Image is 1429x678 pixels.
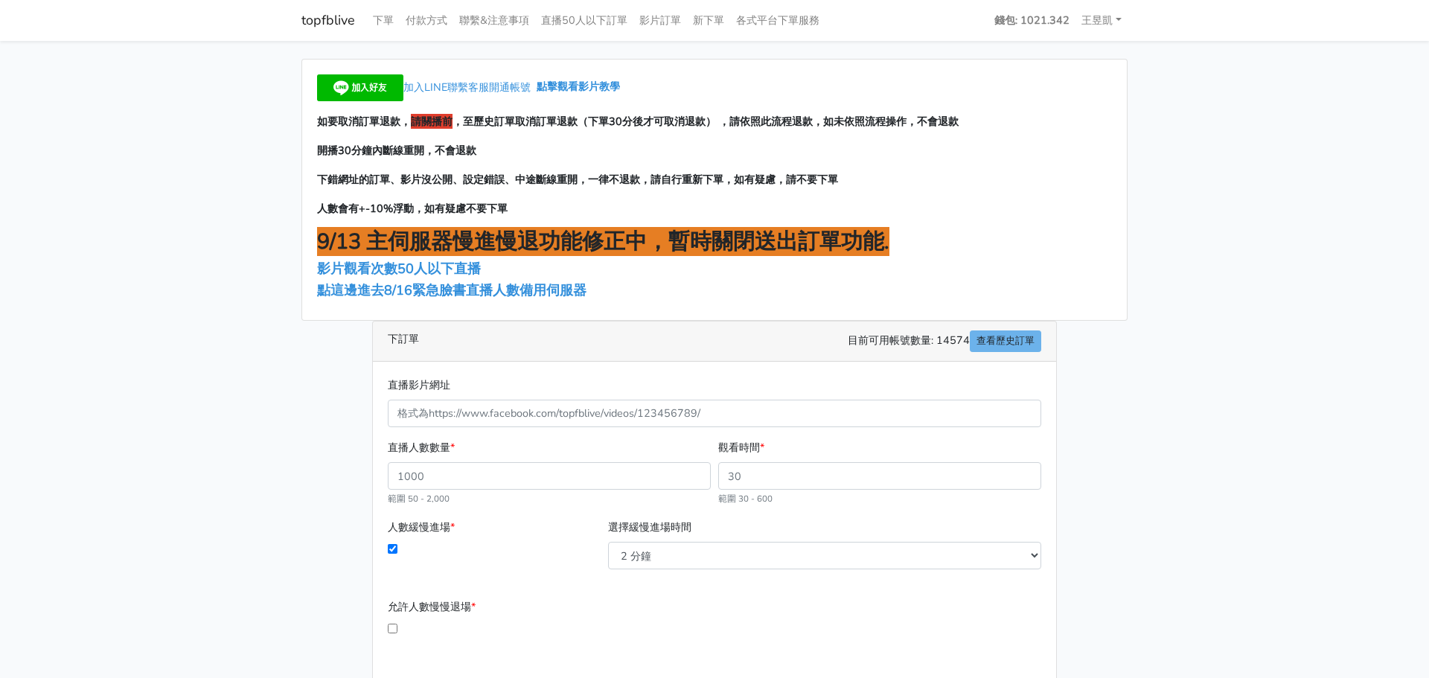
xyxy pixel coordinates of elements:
[730,6,825,35] a: 各式平台下單服務
[367,6,400,35] a: 下單
[317,201,508,216] span: 人數會有+-10%浮動，如有疑慮不要下單
[411,114,453,129] span: 請關播前
[388,462,711,490] input: 1000
[388,439,455,456] label: 直播人數數量
[400,6,453,35] a: 付款方式
[317,80,537,95] a: 加入LINE聯繫客服開通帳號
[718,462,1041,490] input: 30
[397,260,481,278] span: 50人以下直播
[388,598,476,615] label: 允許人數慢慢退場
[403,80,531,95] span: 加入LINE聯繫客服開通帳號
[317,74,403,101] img: 加入好友
[373,322,1056,362] div: 下訂單
[535,6,633,35] a: 直播50人以下訂單
[848,330,1041,352] span: 目前可用帳號數量: 14574
[537,80,620,95] a: 點擊觀看影片教學
[388,493,450,505] small: 範圍 50 - 2,000
[388,377,450,394] label: 直播影片網址
[388,400,1041,427] input: 格式為https://www.facebook.com/topfblive/videos/123456789/
[397,260,485,278] a: 50人以下直播
[317,281,586,299] a: 點這邊進去8/16緊急臉書直播人數備用伺服器
[718,493,773,505] small: 範圍 30 - 600
[317,260,397,278] a: 影片觀看次數
[317,114,411,129] span: 如要取消訂單退款，
[994,13,1070,28] strong: 錢包: 1021.342
[317,143,476,158] span: 開播30分鐘內斷線重開，不會退款
[453,114,959,129] span: ，至歷史訂單取消訂單退款（下單30分後才可取消退款） ，請依照此流程退款，如未依照流程操作，不會退款
[970,330,1041,352] a: 查看歷史訂單
[317,227,889,256] span: 9/13 主伺服器慢進慢退功能修正中，暫時關閉送出訂單功能.
[317,172,838,187] span: 下錯網址的訂單、影片沒公開、設定錯誤、中途斷線重開，一律不退款，請自行重新下單，如有疑慮，請不要下單
[453,6,535,35] a: 聯繫&注意事項
[988,6,1075,35] a: 錢包: 1021.342
[388,519,455,536] label: 人數緩慢進場
[687,6,730,35] a: 新下單
[608,519,691,536] label: 選擇緩慢進場時間
[718,439,764,456] label: 觀看時間
[633,6,687,35] a: 影片訂單
[1075,6,1128,35] a: 王昱凱
[301,6,355,35] a: topfblive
